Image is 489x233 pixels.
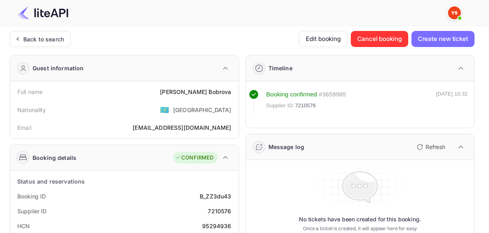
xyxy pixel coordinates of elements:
[295,102,316,110] span: 7210576
[17,192,46,200] div: Booking ID
[412,141,448,153] button: Refresh
[266,90,317,99] div: Booking confirmed
[448,6,461,19] img: Yandex Support
[266,102,295,110] span: Supplier ID:
[160,102,169,117] span: United States
[17,177,85,186] div: Status and reservations
[160,88,231,96] div: [PERSON_NAME] Bobrova
[268,64,293,72] div: Timeline
[351,31,408,47] button: Cancel booking
[33,64,84,72] div: Guest information
[173,106,231,114] div: [GEOGRAPHIC_DATA]
[208,207,231,215] div: 7210576
[200,192,231,200] div: B_ZZ3du43
[426,143,445,151] p: Refresh
[319,90,346,99] div: # 3659985
[436,90,468,113] div: [DATE] 10:32
[17,106,46,114] div: Nationality
[175,154,213,162] div: CONFIRMED
[268,143,305,151] div: Message log
[23,35,64,43] div: Back to search
[17,207,47,215] div: Supplier ID
[18,6,68,19] img: LiteAPI Logo
[133,123,231,132] div: [EMAIL_ADDRESS][DOMAIN_NAME]
[299,215,421,223] p: No tickets have been created for this booking.
[17,123,31,132] div: Email
[299,31,348,47] button: Edit booking
[17,222,30,230] div: HCN
[202,222,231,230] div: 95294936
[17,88,43,96] div: Full name
[411,31,475,47] button: Create new ticket
[33,153,76,162] div: Booking details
